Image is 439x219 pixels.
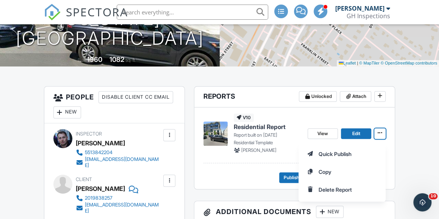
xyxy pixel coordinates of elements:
[98,91,173,103] div: Disable Client CC Email
[76,137,125,149] div: [PERSON_NAME]
[381,61,437,65] a: © OpenStreetMap contributors
[76,183,125,194] div: [PERSON_NAME]
[85,202,161,214] div: [EMAIL_ADDRESS][DOMAIN_NAME]
[44,87,184,123] h3: People
[76,202,161,214] a: [EMAIL_ADDRESS][DOMAIN_NAME]
[53,106,81,118] div: New
[76,194,161,202] a: 2019838257
[413,193,431,211] iframe: Intercom live chat
[125,57,136,63] span: sq. ft.
[117,5,268,20] input: Search everything...
[76,176,92,182] span: Client
[87,55,102,63] div: 1960
[109,55,124,63] div: 1082
[44,4,61,20] img: The Best Home Inspection Software - Spectora
[66,4,128,20] span: SPECTORA
[357,61,358,65] span: |
[44,10,128,26] a: SPECTORA
[316,206,344,218] div: New
[429,193,437,199] span: 10
[76,156,161,169] a: [EMAIL_ADDRESS][DOMAIN_NAME]
[359,61,380,65] a: © MapTiler
[78,57,86,63] span: Built
[85,156,161,169] div: [EMAIL_ADDRESS][DOMAIN_NAME]
[85,195,112,201] div: 2019838257
[85,150,112,156] div: 5513842204
[76,131,102,137] span: Inspector
[76,149,161,156] a: 5513842204
[335,5,384,12] div: [PERSON_NAME]
[339,61,356,65] a: Leaflet
[347,12,390,20] div: GH Inspections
